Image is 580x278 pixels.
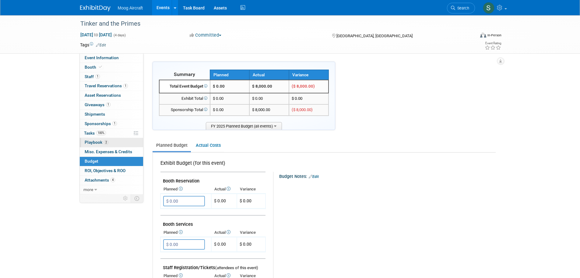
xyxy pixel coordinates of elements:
[112,121,117,126] span: 1
[84,131,106,135] span: Tasks
[99,65,102,69] i: Booth reservation complete
[96,43,106,47] a: Edit
[153,140,191,151] a: Planned Budget
[160,172,265,185] td: Booth Reservation
[80,138,143,147] a: Playbook2
[162,84,207,89] div: Total Event Budget
[85,93,121,98] span: Asset Reservations
[85,102,111,107] span: Giveaways
[292,107,313,112] span: ($ 8,000.00)
[249,104,289,116] td: $ 8,000.00
[80,119,143,128] a: Sponsorships1
[455,6,469,10] span: Search
[111,178,115,182] span: 4
[80,129,143,138] a: Tasks100%
[78,18,466,29] div: Tinker and the Primes
[336,34,413,38] span: [GEOGRAPHIC_DATA], [GEOGRAPHIC_DATA]
[480,33,486,38] img: Format-Inperson.png
[80,157,143,166] a: Budget
[213,84,225,88] span: $ 0.00
[213,96,223,101] span: $ 0.00
[123,84,128,88] span: 1
[85,55,119,60] span: Event Information
[85,178,115,182] span: Attachments
[80,53,143,63] a: Event Information
[211,228,237,237] th: Actual
[160,160,263,170] div: Exhibit Budget (for this event)
[160,185,211,193] th: Planned
[215,265,258,270] span: (attendees of this event)
[85,83,128,88] span: Travel Reservations
[160,215,265,229] td: Booth Services
[85,140,108,145] span: Playbook
[96,131,106,135] span: 100%
[439,32,502,41] div: Event Format
[80,42,106,48] td: Tags
[106,102,111,107] span: 1
[210,70,250,80] th: Planned
[131,194,143,202] td: Toggle Event Tabs
[80,166,143,175] a: ROI, Objectives & ROO
[487,33,501,38] div: In-Person
[80,72,143,81] a: Staff1
[240,198,251,203] span: $ 0.00
[85,121,117,126] span: Sponsorships
[162,107,207,113] div: Sponsorship Total
[206,122,282,130] span: FY 2025 Planned Budget (all events)
[85,168,125,173] span: ROI, Objectives & ROO
[292,84,315,88] span: ($ 8,000.00)
[249,70,289,80] th: Actual
[80,5,111,11] img: ExhibitDay
[80,91,143,100] a: Asset Reservations
[211,237,237,252] td: $ 0.00
[447,3,475,13] a: Search
[80,100,143,110] a: Giveaways1
[85,74,100,79] span: Staff
[237,228,265,237] th: Variance
[188,32,224,38] button: Committed
[80,110,143,119] a: Shipments
[118,5,143,10] span: Moog Aircraft
[85,149,132,154] span: Misc. Expenses & Credits
[80,176,143,185] a: Attachments4
[292,96,302,101] span: $ 0.00
[80,81,143,91] a: Travel Reservations1
[95,74,100,79] span: 1
[113,33,126,37] span: (4 days)
[162,96,207,102] div: Exhibit Total
[80,63,143,72] a: Booth
[279,172,495,180] div: Budget Notes:
[93,32,99,37] span: to
[483,2,494,14] img: Smitty Siegel
[104,140,108,145] span: 2
[174,71,195,77] span: Summary
[160,259,265,272] td: Staff Registration/Tickets
[237,185,265,193] th: Variance
[83,187,93,192] span: more
[485,42,501,45] div: Event Rating
[309,175,319,179] a: Edit
[80,32,112,38] span: [DATE] [DATE]
[80,185,143,194] a: more
[80,147,143,157] a: Misc. Expenses & Credits
[211,185,237,193] th: Actual
[249,80,289,93] td: $ 8,000.00
[85,159,98,164] span: Budget
[85,65,103,70] span: Booth
[213,107,223,112] span: $ 0.00
[289,70,329,80] th: Variance
[214,198,226,203] span: $ 0.00
[120,194,131,202] td: Personalize Event Tab Strip
[192,140,224,151] a: Actual Costs
[240,242,251,247] span: $ 0.00
[249,93,289,104] td: $ 0.00
[160,228,211,237] th: Planned
[85,112,105,117] span: Shipments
